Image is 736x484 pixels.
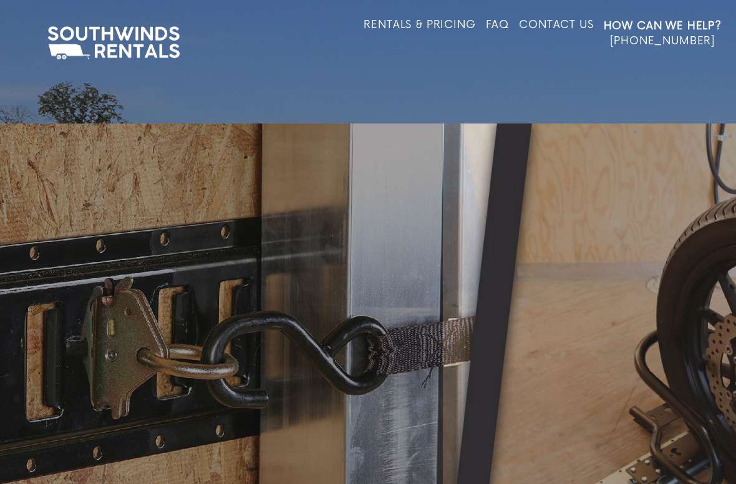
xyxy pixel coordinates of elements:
[364,19,475,47] a: Rentals & Pricing
[604,20,722,32] strong: How Can We Help?
[604,19,722,47] a: How Can We Help? [PHONE_NUMBER]
[519,19,593,47] a: Contact Us
[41,24,186,62] img: Southwinds Rentals Logo
[486,19,510,47] a: FAQ
[610,35,715,47] span: [PHONE_NUMBER]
